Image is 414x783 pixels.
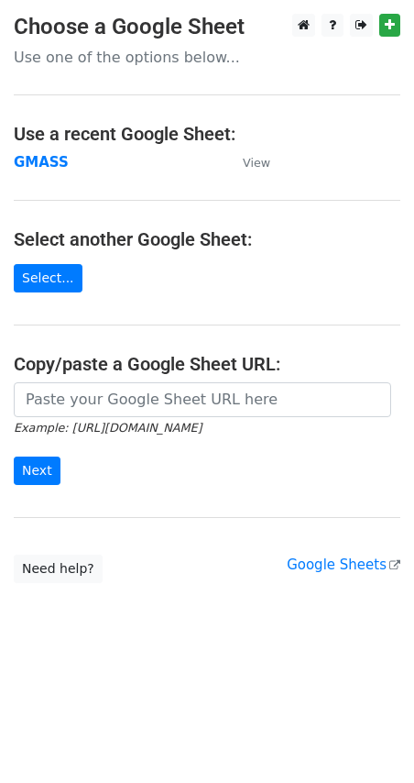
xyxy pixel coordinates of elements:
[14,14,400,40] h3: Choose a Google Sheet
[14,353,400,375] h4: Copy/paste a Google Sheet URL:
[14,421,202,435] small: Example: [URL][DOMAIN_NAME]
[224,154,270,171] a: View
[14,228,400,250] h4: Select another Google Sheet:
[14,457,60,485] input: Next
[14,555,103,583] a: Need help?
[14,154,69,171] a: GMASS
[243,156,270,170] small: View
[287,557,400,573] a: Google Sheets
[14,264,82,292] a: Select...
[14,48,400,67] p: Use one of the options below...
[14,382,391,417] input: Paste your Google Sheet URL here
[14,123,400,145] h4: Use a recent Google Sheet:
